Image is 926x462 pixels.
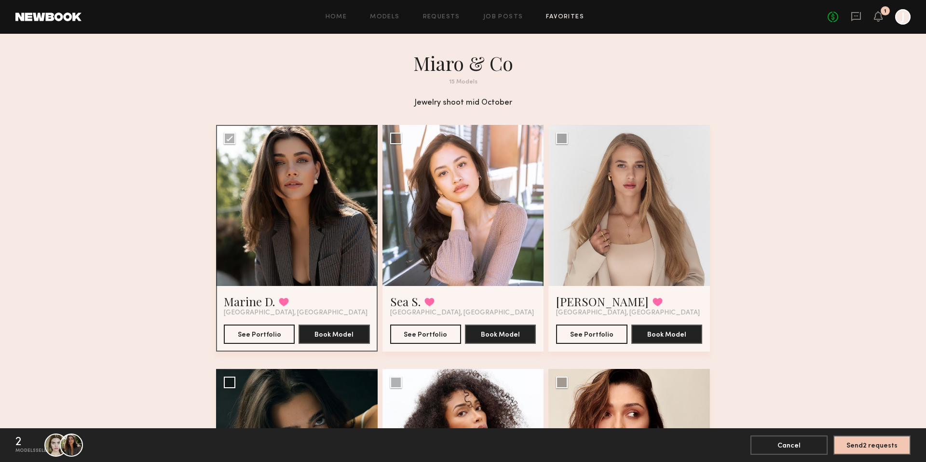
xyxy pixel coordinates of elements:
button: Book Model [631,325,702,344]
a: Requests [423,14,460,20]
div: models selected [15,448,60,454]
span: [GEOGRAPHIC_DATA], [GEOGRAPHIC_DATA] [556,309,700,317]
a: Models [370,14,399,20]
span: [GEOGRAPHIC_DATA], [GEOGRAPHIC_DATA] [224,309,368,317]
h1: Miaro & Co [289,51,637,75]
button: See Portfolio [390,325,461,344]
a: J [895,9,911,25]
a: Book Model [299,330,369,338]
a: Sea S. [390,294,421,309]
div: Jewelry shoot mid October [289,97,637,109]
button: See Portfolio [224,325,295,344]
span: [GEOGRAPHIC_DATA], [GEOGRAPHIC_DATA] [390,309,534,317]
a: Home [326,14,347,20]
a: Marine D. [224,294,275,309]
a: Book Model [631,330,702,338]
div: 1 [884,9,886,14]
div: 2 [15,436,21,448]
a: Favorites [546,14,584,20]
button: See Portfolio [556,325,627,344]
button: Book Model [465,325,536,344]
div: 15 Models [289,79,637,85]
a: Book Model [465,330,536,338]
a: [PERSON_NAME] [556,294,649,309]
a: Job Posts [483,14,523,20]
button: Book Model [299,325,369,344]
button: Cancel [750,435,828,455]
button: Send2 requests [833,435,911,455]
